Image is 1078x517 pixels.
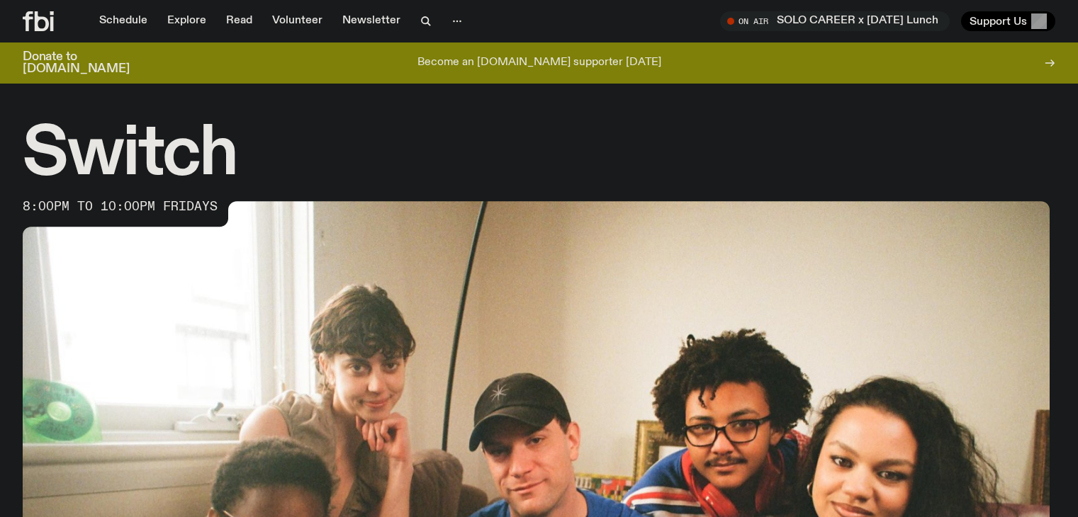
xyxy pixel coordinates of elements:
a: Newsletter [334,11,409,31]
h3: Donate to [DOMAIN_NAME] [23,51,130,75]
span: Support Us [970,15,1027,28]
button: Support Us [961,11,1055,31]
a: Read [218,11,261,31]
a: Schedule [91,11,156,31]
a: Volunteer [264,11,331,31]
h1: Switch [23,123,1055,187]
button: On AirSOLO CAREER x [DATE] Lunch [720,11,950,31]
a: Explore [159,11,215,31]
span: 8:00pm to 10:00pm fridays [23,201,218,212]
p: Become an [DOMAIN_NAME] supporter [DATE] [417,57,661,69]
